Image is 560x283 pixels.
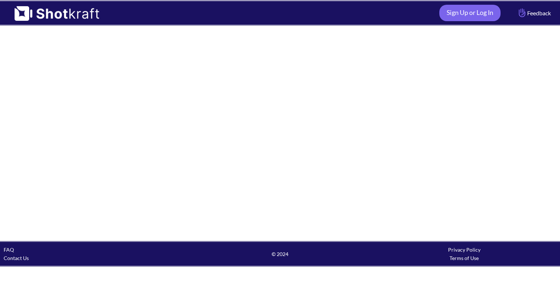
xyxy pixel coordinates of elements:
[372,254,556,262] div: Terms of Use
[188,250,372,258] span: © 2024
[372,245,556,254] div: Privacy Policy
[517,7,527,19] img: Hand Icon
[4,255,29,261] a: Contact Us
[4,247,14,253] a: FAQ
[439,5,501,21] a: Sign Up or Log In
[517,9,551,17] span: Feedback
